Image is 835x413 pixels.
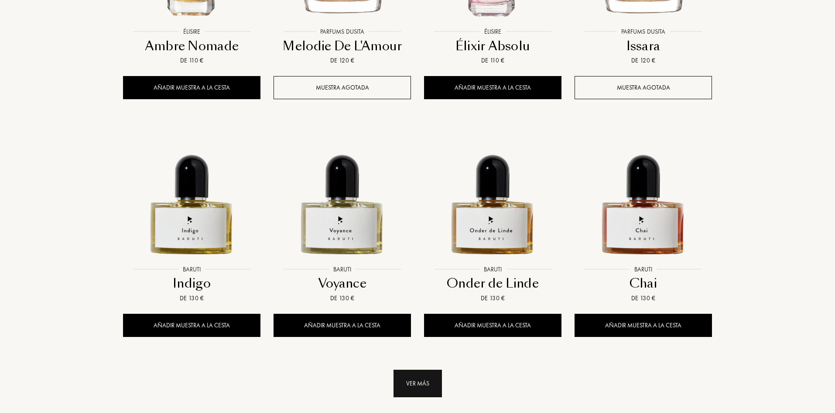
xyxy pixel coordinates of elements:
div: Añadir muestra a la cesta [123,314,260,337]
div: De 130 € [428,294,558,303]
div: De 120 € [578,56,708,65]
div: De 110 € [428,56,558,65]
div: Muestra agotada [274,76,411,99]
div: Ver más [394,370,442,397]
a: Onder de Linde BarutiBarutiOnder de LindeDe 130 € [424,115,561,314]
div: Añadir muestra a la cesta [123,76,260,99]
a: Indigo BarutiBarutiIndigoDe 130 € [123,115,260,314]
a: Chai BarutiBarutiChaiDe 130 € [575,115,712,314]
div: Añadir muestra a la cesta [575,314,712,337]
div: Añadir muestra a la cesta [424,76,561,99]
img: Voyance Baruti [274,124,410,260]
a: Voyance BarutiBarutiVoyanceDe 130 € [274,115,411,314]
div: De 110 € [127,56,257,65]
img: Indigo Baruti [124,124,260,260]
div: Muestra agotada [575,76,712,99]
div: De 130 € [127,294,257,303]
div: Añadir muestra a la cesta [274,314,411,337]
div: De 120 € [277,56,407,65]
div: De 130 € [277,294,407,303]
img: Chai Baruti [575,124,711,260]
div: De 130 € [578,294,708,303]
img: Onder de Linde Baruti [425,124,561,260]
div: Añadir muestra a la cesta [424,314,561,337]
